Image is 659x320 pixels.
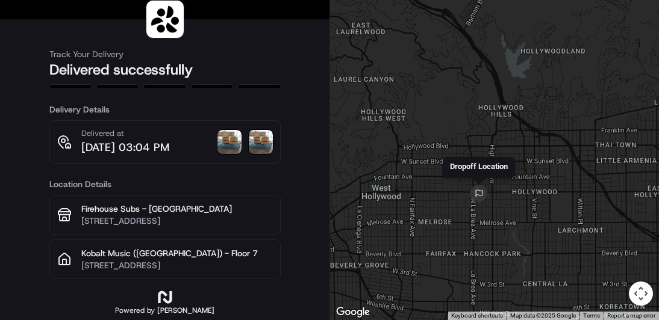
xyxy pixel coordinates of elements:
p: Kobalt Music ([GEOGRAPHIC_DATA]) - Floor 7 [81,247,273,259]
h3: Delivery Details [49,103,281,115]
button: Keyboard shortcuts [451,312,503,320]
h2: Powered by [115,306,214,315]
p: Firehouse Subs - [GEOGRAPHIC_DATA] [81,203,273,215]
span: Map data ©2025 Google [510,312,576,319]
img: signature_proof_of_delivery image [249,130,273,154]
p: [DATE] 03:04 PM [81,139,169,156]
span: [PERSON_NAME] [157,306,214,315]
img: Google [333,304,373,320]
img: logo-public_tracking_screen-Sharebite-1703187580717.png [149,3,181,35]
h3: Track Your Delivery [49,48,281,60]
a: Open this area in Google Maps (opens a new window) [333,304,373,320]
p: Delivered at [81,128,169,139]
h2: Delivered successfully [49,60,281,79]
button: Map camera controls [629,282,653,306]
img: photo_proof_of_delivery image [217,130,242,154]
p: Dropoff Location [450,162,508,171]
a: Terms (opens in new tab) [583,312,600,319]
p: [STREET_ADDRESS] [81,259,273,271]
a: Report a map error [607,312,655,319]
p: [STREET_ADDRESS] [81,215,273,227]
h3: Location Details [49,178,281,190]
